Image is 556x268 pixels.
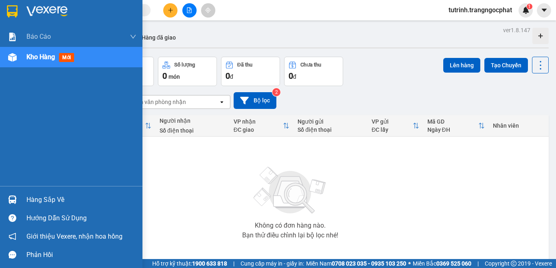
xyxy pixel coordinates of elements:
button: Tạo Chuyến [484,58,528,73]
div: Chưa thu [300,62,321,68]
span: món [169,73,180,80]
button: caret-down [537,3,551,18]
div: Hướng dẫn sử dụng [26,212,136,224]
button: Lên hàng [443,58,480,73]
span: 0 [225,71,230,81]
span: 1 [528,4,531,9]
span: mới [59,53,74,62]
div: Số điện thoại [160,127,225,134]
span: down [130,33,136,40]
span: copyright [511,261,517,266]
div: Bạn thử điều chỉnh lại bộ lọc nhé! [242,232,338,239]
div: Đã thu [237,62,252,68]
th: Toggle SortBy [368,115,423,137]
span: Miền Bắc [413,259,471,268]
div: Hàng sắp về [26,194,136,206]
div: ver 1.8.147 [503,26,530,35]
span: Báo cáo [26,31,51,42]
img: svg+xml;base64,PHN2ZyBjbGFzcz0ibGlzdC1wbHVnX19zdmciIHhtbG5zPSJodHRwOi8vd3d3LnczLm9yZy8yMDAwL3N2Zy... [250,162,331,219]
span: Giới thiệu Vexere, nhận hoa hồng [26,231,123,241]
button: Chưa thu0đ [284,57,343,86]
div: Không có đơn hàng nào. [255,222,326,229]
span: aim [205,7,211,13]
span: 0 [162,71,167,81]
strong: 0369 525 060 [436,260,471,267]
button: aim [201,3,215,18]
sup: 2 [272,88,280,96]
span: Miền Nam [306,259,406,268]
button: Bộ lọc [234,92,276,109]
div: ĐC giao [234,126,283,133]
span: Kho hàng [26,53,55,61]
strong: 1900 633 818 [192,260,227,267]
th: Toggle SortBy [423,115,489,137]
span: 0 [289,71,293,81]
div: Chọn văn phòng nhận [130,98,186,106]
div: ĐC lấy [372,126,413,133]
span: đ [293,73,296,80]
span: question-circle [9,214,16,222]
span: plus [168,7,173,13]
img: logo-vxr [7,5,18,18]
img: icon-new-feature [522,7,530,14]
span: đ [230,73,233,80]
span: message [9,251,16,259]
th: Toggle SortBy [230,115,294,137]
button: plus [163,3,177,18]
div: Số điện thoại [298,126,363,133]
span: | [477,259,479,268]
div: Tạo kho hàng mới [532,28,549,44]
button: file-add [182,3,197,18]
span: caret-down [541,7,548,14]
div: Ngày ĐH [427,126,478,133]
span: tutrinh.trangngocphat [442,5,519,15]
span: Cung cấp máy in - giấy in: [241,259,304,268]
button: Số lượng0món [158,57,217,86]
div: Mã GD [427,118,478,125]
svg: open [219,99,225,105]
strong: 0708 023 035 - 0935 103 250 [332,260,406,267]
button: Hàng đã giao [135,28,182,47]
sup: 1 [527,4,532,9]
span: Hỗ trợ kỹ thuật: [152,259,227,268]
div: Người gửi [298,118,363,125]
div: Số lượng [174,62,195,68]
span: | [233,259,234,268]
div: Phản hồi [26,249,136,261]
div: Người nhận [160,117,225,124]
button: Đã thu0đ [221,57,280,86]
div: VP nhận [234,118,283,125]
span: file-add [186,7,192,13]
div: VP gửi [372,118,413,125]
img: warehouse-icon [8,53,17,62]
span: ⚪️ [408,262,411,265]
span: notification [9,233,16,240]
img: warehouse-icon [8,195,17,204]
div: Nhân viên [493,122,545,129]
img: solution-icon [8,33,17,41]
